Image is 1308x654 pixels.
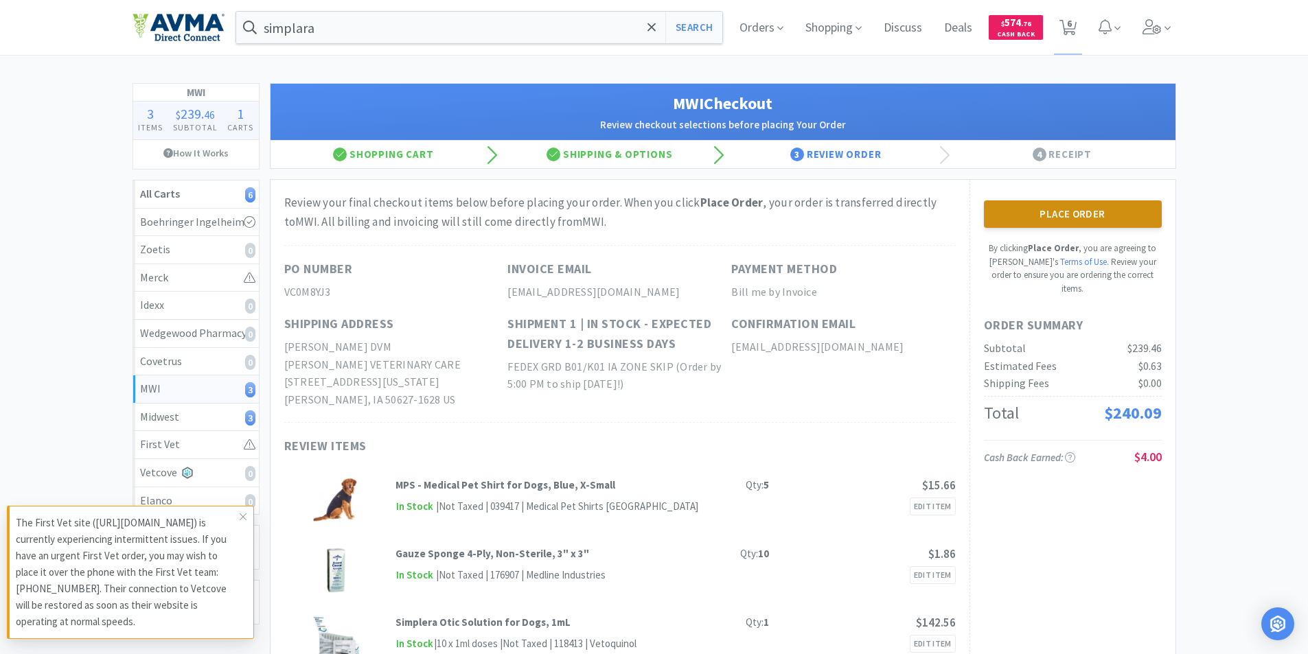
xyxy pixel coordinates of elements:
[133,320,259,348] a: Wedgewood Pharmacy0
[507,283,731,301] h2: [EMAIL_ADDRESS][DOMAIN_NAME]
[168,121,222,134] h4: Subtotal
[984,358,1057,375] div: Estimated Fees
[984,400,1019,426] div: Total
[665,12,722,43] button: Search
[140,187,180,200] strong: All Carts
[237,105,244,122] span: 1
[1033,148,1046,161] span: 4
[284,436,696,456] h1: Review Items
[204,108,215,121] span: 46
[133,487,259,515] a: Elanco0
[1104,402,1162,423] span: $240.09
[984,375,1049,393] div: Shipping Fees
[284,283,508,301] h2: VC0M8YJ3
[312,546,360,594] img: 7c08a12d731a4e6abc8954194465f684_371970.png
[133,459,259,487] a: Vetcove0
[133,375,259,404] a: MWI3
[731,314,856,334] h1: Confirmation Email
[731,283,955,301] h2: Bill me by Invoice
[245,355,255,370] i: 0
[284,373,508,391] h2: [STREET_ADDRESS][US_STATE]
[395,616,571,629] strong: Simplera Otic Solution for Dogs, 1mL
[997,31,1035,40] span: Cash Back
[284,338,508,356] h2: [PERSON_NAME] DVM
[507,358,731,393] h2: FEDEX GRD B01/K01 IA ZONE SKIP (Order by 5:00 PM to ship [DATE]!)
[731,259,837,279] h1: Payment Method
[746,477,769,493] div: Qty:
[1054,23,1082,36] a: 6
[910,566,956,584] a: Edit Item
[147,105,154,122] span: 3
[731,338,955,356] h2: [EMAIL_ADDRESS][DOMAIN_NAME]
[245,187,255,202] i: 6
[984,200,1162,228] button: Place Order
[133,236,259,264] a: Zoetis0
[989,9,1043,46] a: $574.76Cash Back
[395,567,434,584] span: In Stock
[790,148,804,161] span: 3
[140,213,252,231] div: Boehringer Ingelheim
[140,492,252,510] div: Elanco
[1261,607,1294,640] div: Open Intercom Messenger
[284,356,508,374] h2: [PERSON_NAME] VETERINARY CARE
[133,140,259,166] a: How It Works
[984,316,1162,336] h1: Order Summary
[133,264,259,292] a: Merck
[434,567,606,583] div: | Not Taxed | 176907 | Medline Industries
[140,353,252,371] div: Covetrus
[140,380,252,398] div: MWI
[395,478,615,491] strong: MPS - Medical Pet Shirt for Dogs, Blue, X-Small
[1127,341,1162,355] span: $239.46
[284,259,353,279] h1: PO Number
[140,269,252,287] div: Merck
[140,296,252,314] div: Idexx
[168,107,222,121] div: .
[133,404,259,432] a: Midwest3
[700,195,764,210] strong: Place Order
[245,382,255,397] i: 3
[245,494,255,509] i: 0
[133,431,259,459] a: First Vet
[140,436,252,454] div: First Vet
[498,635,636,652] div: | Not Taxed | 118413 | Vetoquinol
[245,410,255,425] i: 3
[284,117,1162,133] h2: Review checkout selections before placing Your Order
[133,348,259,376] a: Covetrus0
[878,22,928,34] a: Discuss
[133,180,259,209] a: All Carts6
[1138,376,1162,390] span: $0.00
[176,108,181,121] span: $
[245,299,255,314] i: 0
[133,84,259,102] h1: MWI
[910,635,956,653] a: Edit Item
[764,478,769,491] strong: 5
[984,340,1026,358] div: Subtotal
[1138,359,1162,373] span: $0.63
[284,314,394,334] h1: Shipping Address
[434,498,698,515] div: | Not Taxed | 039417 | Medical Pet Shirts [GEOGRAPHIC_DATA]
[507,314,731,354] h1: Shipment 1 | In stock - expected delivery 1-2 business days
[140,408,252,426] div: Midwest
[984,242,1162,295] p: By clicking , you are agreeing to [PERSON_NAME]'s . Review your order to ensure you are ordering ...
[271,141,497,168] div: Shopping Cart
[1060,256,1107,268] a: Terms of Use
[1028,242,1079,254] strong: Place Order
[133,209,259,237] a: Boehringer Ingelheim
[928,546,956,561] span: $1.86
[1001,19,1005,28] span: $
[395,547,589,560] strong: Gauze Sponge 4-Ply, Non-Sterile, 3" x 3"
[434,637,498,650] span: | 10 x 1ml doses
[284,91,1162,117] h1: MWI Checkout
[245,466,255,481] i: 0
[984,451,1075,464] span: Cash Back Earned :
[140,464,252,482] div: Vetcove
[140,325,252,342] div: Wedgewood Pharmacy
[1134,449,1162,465] span: $4.00
[496,141,723,168] div: Shipping & Options
[764,616,769,629] strong: 1
[1001,16,1031,29] span: 574
[1021,19,1031,28] span: . 76
[723,141,950,168] div: Review Order
[312,477,360,525] img: e94b90bcae5949b98cf2acd7ff72172f_17052.png
[16,515,240,630] p: The First Vet site ([URL][DOMAIN_NAME]) is currently experiencing intermittent issues. If you hav...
